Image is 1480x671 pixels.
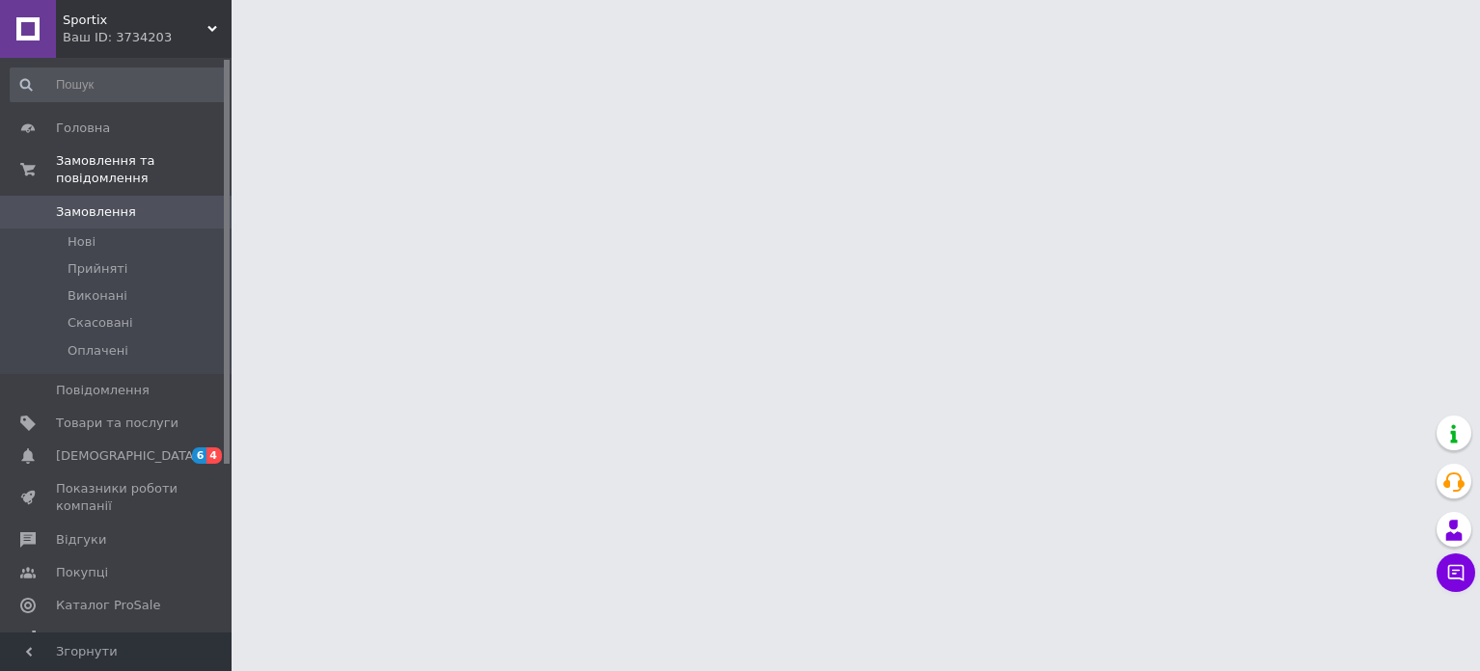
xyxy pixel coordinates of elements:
[56,480,178,515] span: Показники роботи компанії
[56,415,178,432] span: Товари та послуги
[63,12,207,29] span: Sportix
[68,233,96,251] span: Нові
[56,531,106,549] span: Відгуки
[63,29,232,46] div: Ваш ID: 3734203
[56,120,110,137] span: Головна
[68,260,127,278] span: Прийняті
[56,152,232,187] span: Замовлення та повідомлення
[1437,553,1475,592] button: Чат з покупцем
[68,314,133,332] span: Скасовані
[68,287,127,305] span: Виконані
[68,342,128,360] span: Оплачені
[56,203,136,221] span: Замовлення
[56,382,150,399] span: Повідомлення
[56,630,123,647] span: Аналітика
[56,597,160,614] span: Каталог ProSale
[10,67,228,102] input: Пошук
[56,564,108,581] span: Покупці
[56,447,199,465] span: [DEMOGRAPHIC_DATA]
[206,447,222,464] span: 4
[192,447,207,464] span: 6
